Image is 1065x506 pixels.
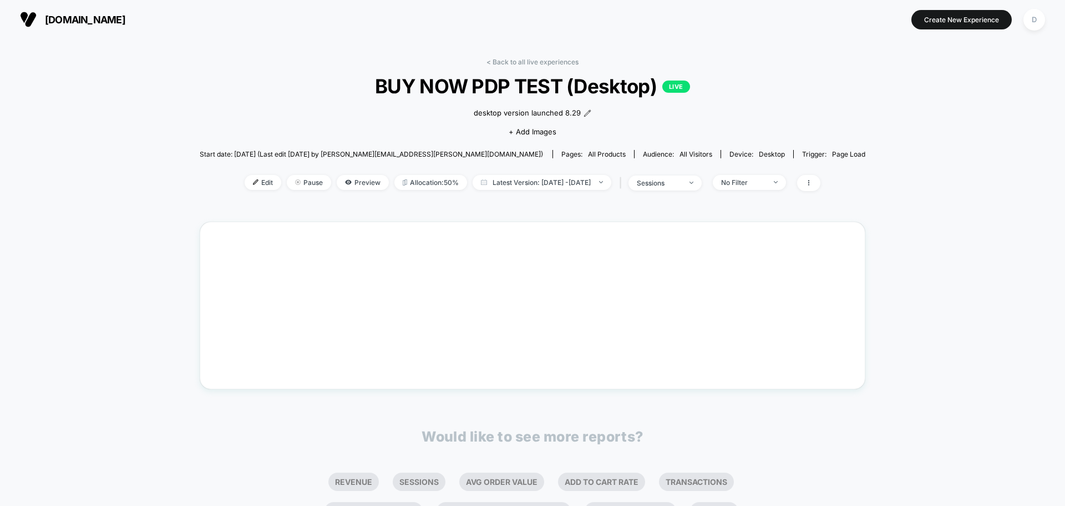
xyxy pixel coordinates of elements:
span: All Visitors [679,150,712,158]
div: Pages: [561,150,626,158]
li: Add To Cart Rate [558,473,645,491]
a: < Back to all live experiences [486,58,579,66]
img: edit [253,179,258,185]
button: Create New Experience [911,10,1012,29]
span: Latest Version: [DATE] - [DATE] [473,175,611,190]
li: Avg Order Value [459,473,544,491]
span: [DOMAIN_NAME] [45,14,125,26]
p: LIVE [662,81,690,93]
div: D [1023,9,1045,31]
li: Transactions [659,473,734,491]
li: Revenue [328,473,379,491]
div: Trigger: [802,150,865,158]
img: rebalance [403,179,407,186]
img: end [295,179,301,185]
span: Page Load [832,150,865,158]
p: Would like to see more reports? [422,428,643,445]
span: + Add Images [509,127,556,136]
img: end [774,181,778,183]
li: Sessions [393,473,445,491]
span: Edit [245,175,281,190]
div: Audience: [643,150,712,158]
div: sessions [637,179,681,187]
span: Pause [287,175,331,190]
img: Visually logo [20,11,37,28]
span: desktop version launched 8.29 [474,108,581,119]
span: | [617,175,628,191]
div: No Filter [721,178,765,187]
span: desktop [759,150,785,158]
span: Device: [721,150,793,158]
img: end [689,182,693,184]
span: all products [588,150,626,158]
span: Preview [337,175,389,190]
button: D [1020,8,1048,31]
img: calendar [481,179,487,185]
span: Allocation: 50% [394,175,467,190]
span: Start date: [DATE] (Last edit [DATE] by [PERSON_NAME][EMAIL_ADDRESS][PERSON_NAME][DOMAIN_NAME]) [200,150,543,158]
button: [DOMAIN_NAME] [17,11,129,28]
img: end [599,181,603,183]
span: BUY NOW PDP TEST (Desktop) [233,74,832,98]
